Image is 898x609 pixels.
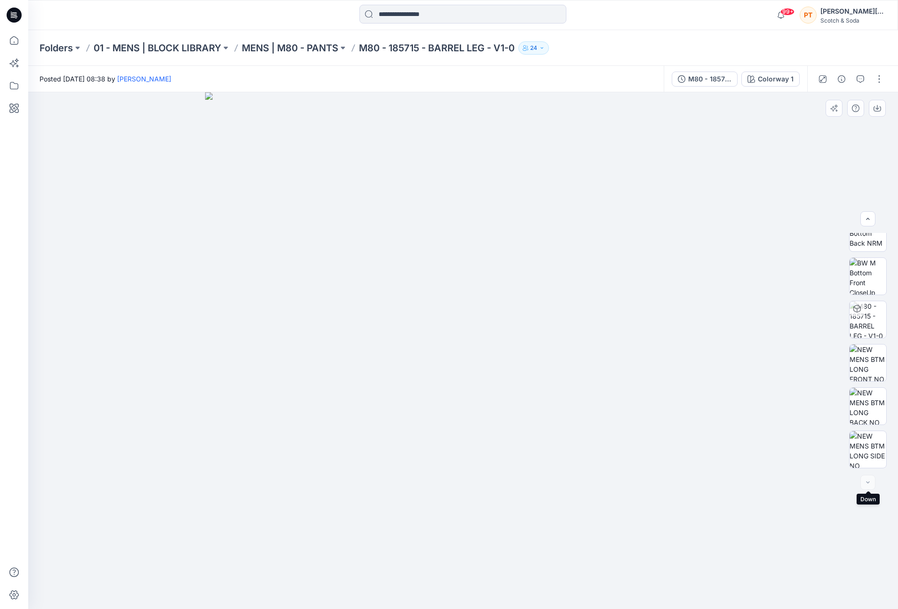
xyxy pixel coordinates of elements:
div: PT [800,7,817,24]
a: Folders [40,41,73,55]
img: BW M Bottom Front CloseUp NRM [850,258,886,295]
p: 24 [530,43,537,53]
img: BW M Bottom Back NRM [850,218,886,248]
div: [PERSON_NAME][MEDICAL_DATA] [820,6,886,17]
button: 24 [518,41,549,55]
img: NEW MENS BTM LONG SIDE NO AVATAR [850,431,886,468]
img: NEW MENS BTM LONG FRONT NO AVATAR [850,345,886,381]
button: M80 - 185715 - BARREL LEG - V1-0 [672,72,738,87]
span: Posted [DATE] 08:38 by [40,74,171,84]
button: Colorway 1 [741,72,800,87]
a: MENS | M80 - PANTS [242,41,338,55]
p: M80 - 185715 - BARREL LEG - V1-0 [359,41,515,55]
button: Details [834,72,849,87]
img: eyJhbGciOiJIUzI1NiIsImtpZCI6IjAiLCJzbHQiOiJzZXMiLCJ0eXAiOiJKV1QifQ.eyJkYXRhIjp7InR5cGUiOiJzdG9yYW... [205,92,722,609]
div: Colorway 1 [758,74,794,84]
div: Scotch & Soda [820,17,886,24]
img: NEW MENS BTM LONG BACK NO AVATAR [850,388,886,425]
a: [PERSON_NAME] [117,75,171,83]
span: 99+ [780,8,795,16]
img: M80 - 185715 - BARREL LEG - V1-0 Colorway 1 [850,301,886,338]
div: M80 - 185715 - BARREL LEG - V1-0 [688,74,731,84]
a: 01 - MENS | BLOCK LIBRARY [94,41,221,55]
